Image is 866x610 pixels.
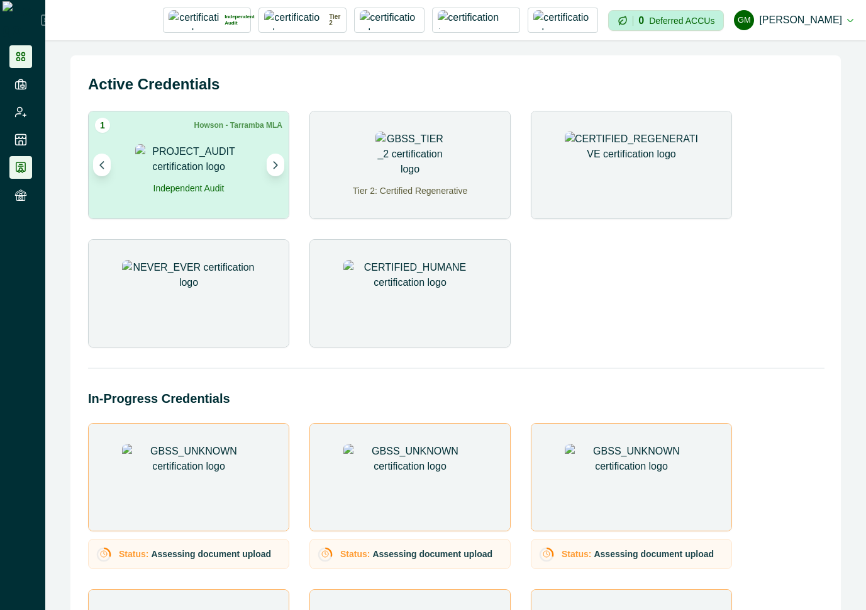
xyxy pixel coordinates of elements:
[88,389,823,408] h2: In-Progress Credentials
[329,14,341,26] p: Tier 2
[264,10,324,30] img: certification logo
[163,8,251,33] button: certification logoIndependent Audit
[122,444,255,513] img: GBSS_UNKNOWN certification logo
[194,120,282,131] p: Howson - Tarramba MLA
[151,548,271,561] p: Assessing document upload
[93,154,111,176] button: Previous project
[353,184,467,191] h2: Tier 2: Certified Regenerative
[638,16,644,26] p: 0
[562,548,591,561] p: Status:
[565,444,698,513] img: GBSS_UNKNOWN certification logo
[88,73,823,96] h2: Active Credentials
[95,118,110,133] span: 1
[169,10,219,30] img: certification logo
[594,548,714,561] p: Assessing document upload
[267,154,284,176] button: Next project
[343,444,477,513] img: GBSS_UNKNOWN certification logo
[225,14,255,26] p: Independent Audit
[135,144,242,174] img: PROJECT_AUDIT certification logo
[565,132,698,201] img: CERTIFIED_REGENERATIVE certification logo
[438,10,514,30] img: certification logo
[533,10,592,30] img: certification logo
[122,260,255,329] img: NEVER_EVER certification logo
[649,16,714,25] p: Deferred ACCUs
[372,548,492,561] p: Assessing document upload
[340,548,370,561] p: Status:
[119,548,148,561] p: Status:
[375,132,445,177] img: GBSS_TIER_2 certification logo
[153,182,225,188] h2: Independent Audit
[343,260,477,329] img: CERTIFIED_HUMANE certification logo
[360,10,419,30] img: certification logo
[734,5,853,35] button: Gayathri Menakath[PERSON_NAME]
[3,1,41,39] img: Logo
